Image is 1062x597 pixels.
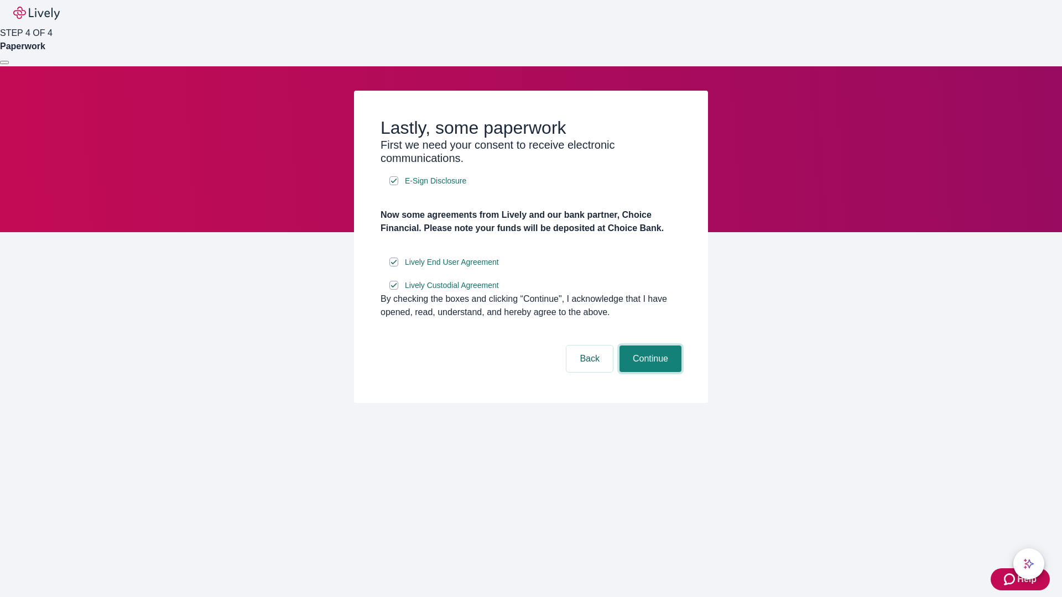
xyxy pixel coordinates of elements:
[405,175,466,187] span: E-Sign Disclosure
[381,208,681,235] h4: Now some agreements from Lively and our bank partner, Choice Financial. Please note your funds wi...
[381,138,681,165] h3: First we need your consent to receive electronic communications.
[403,279,501,292] a: e-sign disclosure document
[1023,558,1034,569] svg: Lively AI Assistant
[566,345,613,372] button: Back
[405,256,499,268] span: Lively End User Agreement
[619,345,681,372] button: Continue
[991,568,1050,590] button: Zendesk support iconHelp
[405,280,499,291] span: Lively Custodial Agreement
[13,7,60,20] img: Lively
[381,117,681,138] h2: Lastly, some paperwork
[403,255,501,269] a: e-sign disclosure document
[381,292,681,319] div: By checking the boxes and clicking “Continue", I acknowledge that I have opened, read, understand...
[1013,548,1044,579] button: chat
[403,174,468,188] a: e-sign disclosure document
[1017,573,1037,586] span: Help
[1004,573,1017,586] svg: Zendesk support icon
